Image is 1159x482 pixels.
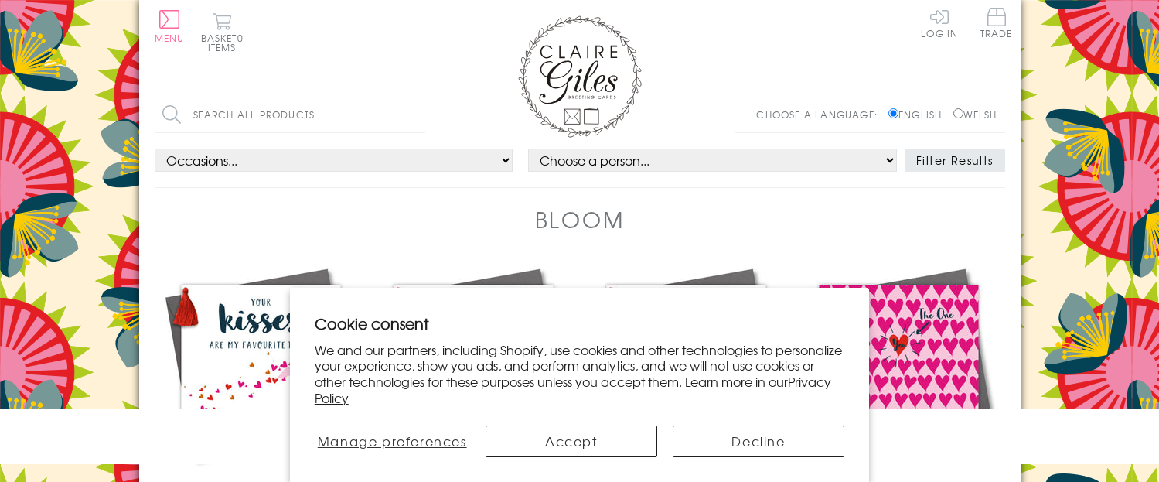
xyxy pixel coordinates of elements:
[580,258,793,471] img: Valentine's Day Card, Heart with Flowers, Embellished with a colourful tassel
[367,258,580,471] img: Valentine's Day Card, Bomb, Love Bomb, Embellished with a colourful tassel
[905,149,1005,172] button: Filter Results
[155,10,185,43] button: Menu
[155,97,425,132] input: Search all products
[208,31,244,54] span: 0 items
[315,342,845,406] p: We and our partners, including Shopify, use cookies and other technologies to personalize your ex...
[980,8,1013,38] span: Trade
[315,372,831,407] a: Privacy Policy
[953,108,997,121] label: Welsh
[318,432,467,450] span: Manage preferences
[756,108,885,121] p: Choose a language:
[315,426,470,457] button: Manage preferences
[673,426,844,457] button: Decline
[518,15,642,138] img: Claire Giles Greetings Cards
[535,203,625,235] h1: Bloom
[953,108,963,118] input: Welsh
[980,8,1013,41] a: Trade
[155,258,367,471] img: Valentine's Day Card, Paper Plane Kisses, Embellished with a colourful tassel
[201,12,244,52] button: Basket0 items
[793,258,1005,471] img: Valentine's Day Card, Hearts Background, Embellished with a colourful tassel
[410,97,425,132] input: Search
[921,8,958,38] a: Log In
[155,31,185,45] span: Menu
[486,426,657,457] button: Accept
[888,108,898,118] input: English
[315,313,845,334] h2: Cookie consent
[888,108,949,121] label: English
